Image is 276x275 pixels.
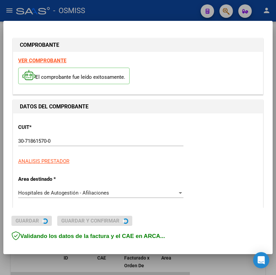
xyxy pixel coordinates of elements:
strong: DATOS DEL COMPROBANTE [20,103,89,110]
button: Guardar y Confirmar [57,216,132,226]
span: Hospitales de Autogestión - Afiliaciones [18,190,109,196]
p: Area destinado * [18,175,90,183]
span: Validando los datos de la factura y el CAE en ARCA... [11,233,165,239]
span: ANALISIS PRESTADOR [18,158,69,164]
strong: COMPROBANTE [20,42,59,48]
p: CUIT [18,124,90,131]
p: El comprobante fue leído exitosamente. [18,68,130,84]
a: VER COMPROBANTE [18,58,66,64]
div: Open Intercom Messenger [253,252,269,268]
button: Guardar [11,216,52,226]
span: Guardar [15,218,39,224]
span: Guardar y Confirmar [61,218,119,224]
